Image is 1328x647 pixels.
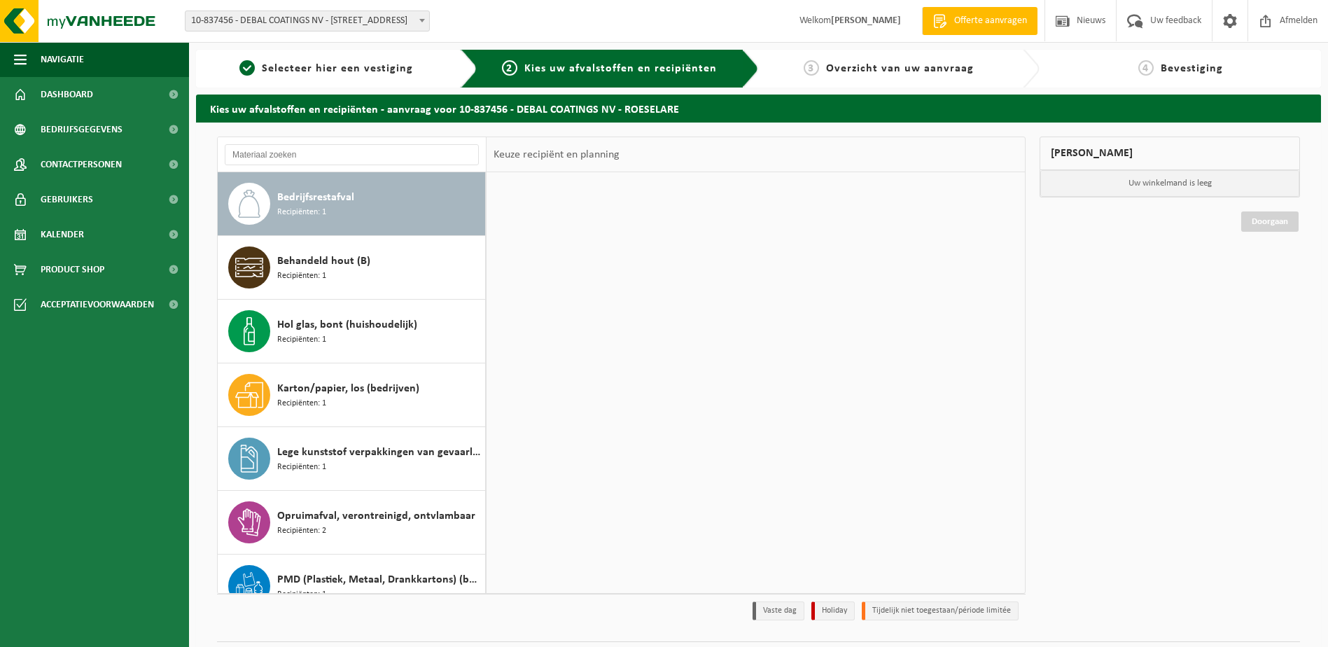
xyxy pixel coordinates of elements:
[186,11,429,31] span: 10-837456 - DEBAL COATINGS NV - 8800 ROESELARE, ONLEDEBEEKSTRAAT 9
[41,77,93,112] span: Dashboard
[185,11,430,32] span: 10-837456 - DEBAL COATINGS NV - 8800 ROESELARE, ONLEDEBEEKSTRAAT 9
[804,60,819,76] span: 3
[1040,137,1300,170] div: [PERSON_NAME]
[277,588,326,601] span: Recipiënten: 1
[487,137,627,172] div: Keuze recipiënt en planning
[203,60,449,77] a: 1Selecteer hier een vestiging
[277,253,370,270] span: Behandeld hout (B)
[502,60,517,76] span: 2
[277,461,326,474] span: Recipiënten: 1
[1161,63,1223,74] span: Bevestiging
[277,333,326,347] span: Recipiënten: 1
[862,601,1019,620] li: Tijdelijk niet toegestaan/période limitée
[277,189,354,206] span: Bedrijfsrestafval
[41,182,93,217] span: Gebruikers
[262,63,413,74] span: Selecteer hier een vestiging
[277,508,475,524] span: Opruimafval, verontreinigd, ontvlambaar
[277,316,417,333] span: Hol glas, bont (huishoudelijk)
[524,63,717,74] span: Kies uw afvalstoffen en recipiënten
[41,42,84,77] span: Navigatie
[196,95,1321,122] h2: Kies uw afvalstoffen en recipiënten - aanvraag voor 10-837456 - DEBAL COATINGS NV - ROESELARE
[218,236,486,300] button: Behandeld hout (B) Recipiënten: 1
[225,144,479,165] input: Materiaal zoeken
[277,270,326,283] span: Recipiënten: 1
[1040,170,1299,197] p: Uw winkelmand is leeg
[218,172,486,236] button: Bedrijfsrestafval Recipiënten: 1
[41,252,104,287] span: Product Shop
[41,147,122,182] span: Contactpersonen
[811,601,855,620] li: Holiday
[41,287,154,322] span: Acceptatievoorwaarden
[218,300,486,363] button: Hol glas, bont (huishoudelijk) Recipiënten: 1
[277,524,326,538] span: Recipiënten: 2
[218,555,486,618] button: PMD (Plastiek, Metaal, Drankkartons) (bedrijven) Recipiënten: 1
[277,206,326,219] span: Recipiënten: 1
[753,601,804,620] li: Vaste dag
[922,7,1037,35] a: Offerte aanvragen
[277,397,326,410] span: Recipiënten: 1
[1138,60,1154,76] span: 4
[218,363,486,427] button: Karton/papier, los (bedrijven) Recipiënten: 1
[277,380,419,397] span: Karton/papier, los (bedrijven)
[1241,211,1299,232] a: Doorgaan
[277,444,482,461] span: Lege kunststof verpakkingen van gevaarlijke stoffen
[218,427,486,491] button: Lege kunststof verpakkingen van gevaarlijke stoffen Recipiënten: 1
[826,63,974,74] span: Overzicht van uw aanvraag
[831,15,901,26] strong: [PERSON_NAME]
[218,491,486,555] button: Opruimafval, verontreinigd, ontvlambaar Recipiënten: 2
[277,571,482,588] span: PMD (Plastiek, Metaal, Drankkartons) (bedrijven)
[41,217,84,252] span: Kalender
[41,112,123,147] span: Bedrijfsgegevens
[951,14,1030,28] span: Offerte aanvragen
[239,60,255,76] span: 1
